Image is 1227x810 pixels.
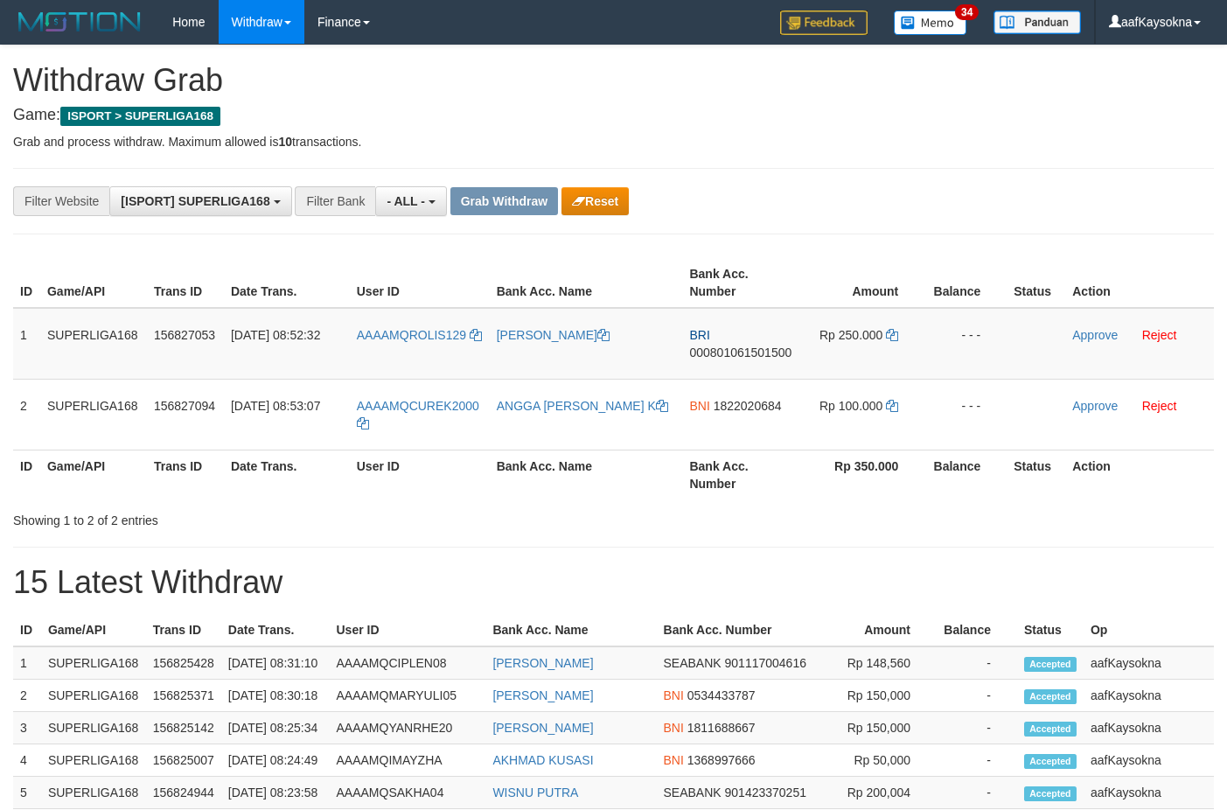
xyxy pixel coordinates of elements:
[60,107,220,126] span: ISPORT > SUPERLIGA168
[801,450,924,499] th: Rp 350.000
[231,399,320,413] span: [DATE] 08:53:07
[937,744,1017,777] td: -
[221,614,330,646] th: Date Trans.
[41,777,146,809] td: SUPERLIGA168
[13,614,41,646] th: ID
[1024,786,1077,801] span: Accepted
[689,346,791,360] span: Copy 000801061501500 to clipboard
[13,63,1214,98] h1: Withdraw Grab
[146,614,221,646] th: Trans ID
[350,450,490,499] th: User ID
[687,688,756,702] span: Copy 0534433787 to clipboard
[41,680,146,712] td: SUPERLIGA168
[278,135,292,149] strong: 10
[937,646,1017,680] td: -
[1024,657,1077,672] span: Accepted
[357,399,479,430] a: AAAAMQCUREK2000
[330,680,486,712] td: AAAAMQMARYULI05
[687,753,756,767] span: Copy 1368997666 to clipboard
[725,656,806,670] span: Copy 901117004616 to clipboard
[937,777,1017,809] td: -
[492,656,593,670] a: [PERSON_NAME]
[1065,258,1214,308] th: Action
[937,614,1017,646] th: Balance
[664,688,684,702] span: BNI
[13,565,1214,600] h1: 15 Latest Withdraw
[824,646,937,680] td: Rp 148,560
[1084,777,1214,809] td: aafKaysokna
[664,753,684,767] span: BNI
[1007,258,1065,308] th: Status
[221,712,330,744] td: [DATE] 08:25:34
[357,399,479,413] span: AAAAMQCUREK2000
[664,786,722,800] span: SEABANK
[1084,646,1214,680] td: aafKaysokna
[924,450,1007,499] th: Balance
[886,399,898,413] a: Copy 100000 to clipboard
[13,744,41,777] td: 4
[330,614,486,646] th: User ID
[154,399,215,413] span: 156827094
[41,712,146,744] td: SUPERLIGA168
[41,646,146,680] td: SUPERLIGA168
[121,194,269,208] span: [ISPORT] SUPERLIGA168
[13,712,41,744] td: 3
[780,10,868,35] img: Feedback.jpg
[224,450,350,499] th: Date Trans.
[387,194,425,208] span: - ALL -
[955,4,979,20] span: 34
[894,10,967,35] img: Button%20Memo.svg
[924,308,1007,380] td: - - -
[357,328,482,342] a: AAAAMQROLIS129
[1084,614,1214,646] th: Op
[13,258,40,308] th: ID
[1024,689,1077,704] span: Accepted
[687,721,756,735] span: Copy 1811688667 to clipboard
[1084,712,1214,744] td: aafKaysokna
[13,505,498,529] div: Showing 1 to 2 of 2 entries
[492,786,578,800] a: WISNU PUTRA
[231,328,320,342] span: [DATE] 08:52:32
[492,753,593,767] a: AKHMAD KUSASI
[1024,754,1077,769] span: Accepted
[725,786,806,800] span: Copy 901423370251 to clipboard
[689,328,709,342] span: BRI
[221,680,330,712] td: [DATE] 08:30:18
[147,450,224,499] th: Trans ID
[146,712,221,744] td: 156825142
[1142,328,1177,342] a: Reject
[1017,614,1084,646] th: Status
[1007,450,1065,499] th: Status
[824,712,937,744] td: Rp 150,000
[937,712,1017,744] td: -
[41,614,146,646] th: Game/API
[689,399,709,413] span: BNI
[492,688,593,702] a: [PERSON_NAME]
[886,328,898,342] a: Copy 250000 to clipboard
[664,656,722,670] span: SEABANK
[109,186,291,216] button: [ISPORT] SUPERLIGA168
[937,680,1017,712] td: -
[657,614,825,646] th: Bank Acc. Number
[40,308,147,380] td: SUPERLIGA168
[350,258,490,308] th: User ID
[13,379,40,450] td: 2
[1024,722,1077,737] span: Accepted
[295,186,375,216] div: Filter Bank
[682,450,801,499] th: Bank Acc. Number
[492,721,593,735] a: [PERSON_NAME]
[330,744,486,777] td: AAAAMQIMAYZHA
[146,680,221,712] td: 156825371
[147,258,224,308] th: Trans ID
[682,258,801,308] th: Bank Acc. Number
[924,379,1007,450] td: - - -
[1084,744,1214,777] td: aafKaysokna
[824,777,937,809] td: Rp 200,004
[924,258,1007,308] th: Balance
[40,258,147,308] th: Game/API
[824,744,937,777] td: Rp 50,000
[497,399,668,413] a: ANGGA [PERSON_NAME] K
[40,379,147,450] td: SUPERLIGA168
[357,328,466,342] span: AAAAMQROLIS129
[664,721,684,735] span: BNI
